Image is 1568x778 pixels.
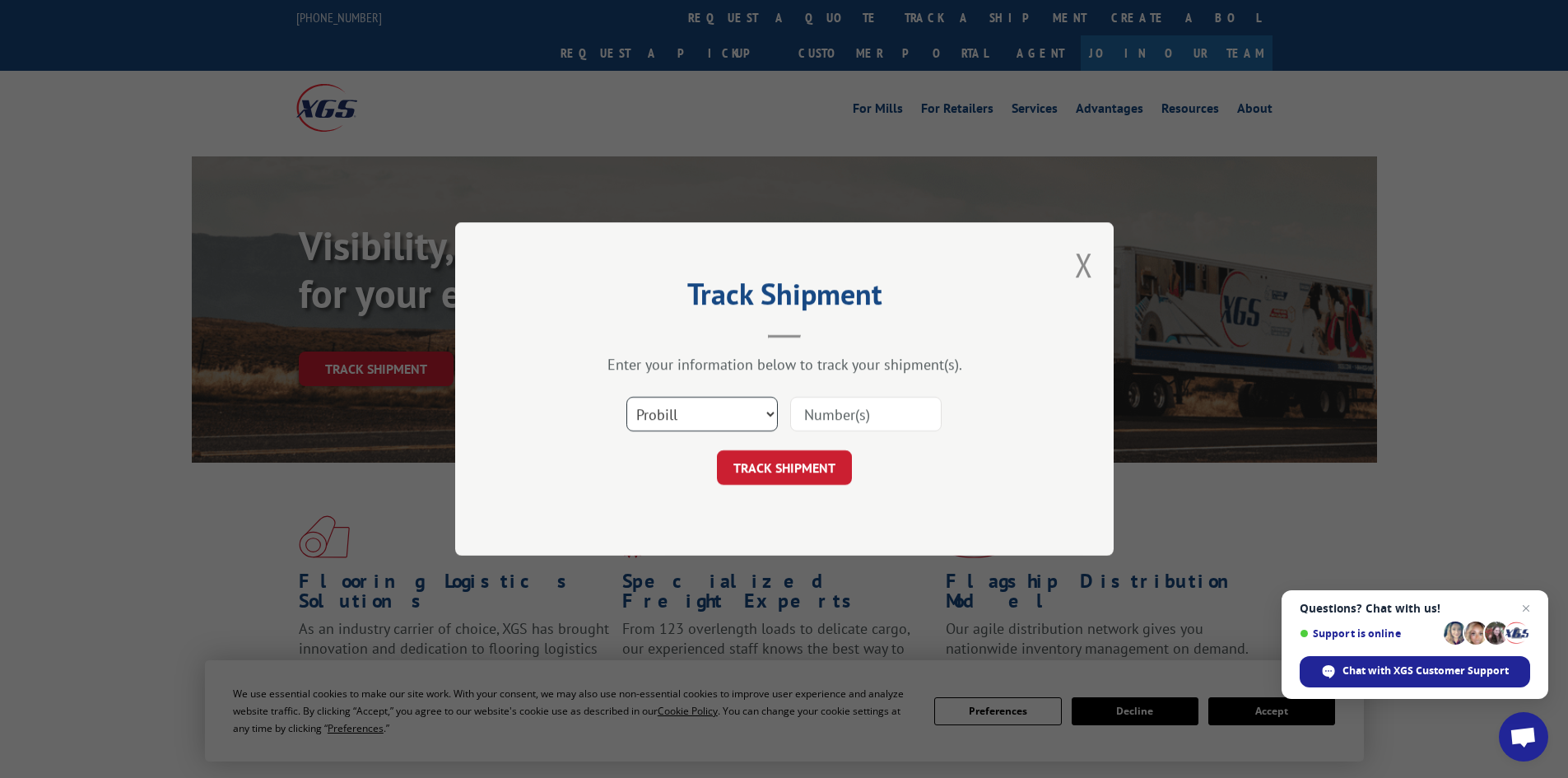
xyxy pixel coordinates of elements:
[1075,243,1093,287] button: Close modal
[717,450,852,485] button: TRACK SHIPMENT
[1516,599,1536,618] span: Close chat
[1342,664,1509,678] span: Chat with XGS Customer Support
[1499,712,1548,762] div: Open chat
[1300,602,1530,615] span: Questions? Chat with us!
[537,355,1031,374] div: Enter your information below to track your shipment(s).
[1300,627,1438,640] span: Support is online
[537,282,1031,314] h2: Track Shipment
[1300,656,1530,687] div: Chat with XGS Customer Support
[790,397,942,431] input: Number(s)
